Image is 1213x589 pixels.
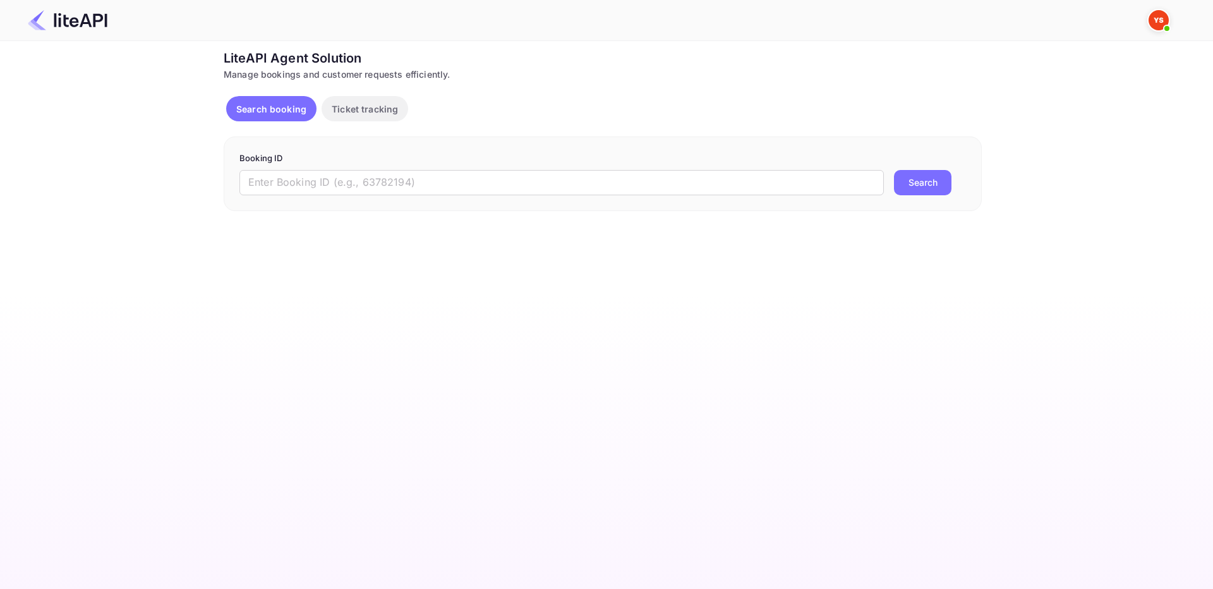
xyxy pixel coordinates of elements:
img: Yandex Support [1149,10,1169,30]
div: Manage bookings and customer requests efficiently. [224,68,982,81]
p: Search booking [236,102,306,116]
div: LiteAPI Agent Solution [224,49,982,68]
img: LiteAPI Logo [28,10,107,30]
p: Booking ID [239,152,966,165]
input: Enter Booking ID (e.g., 63782194) [239,170,884,195]
button: Search [894,170,951,195]
p: Ticket tracking [332,102,398,116]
